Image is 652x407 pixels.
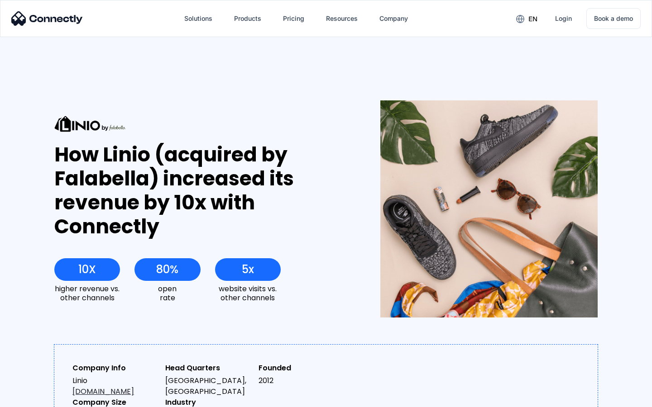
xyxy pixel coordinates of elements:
div: [GEOGRAPHIC_DATA], [GEOGRAPHIC_DATA] [165,375,251,397]
a: Pricing [276,8,312,29]
div: Resources [326,12,358,25]
aside: Language selected: English [9,391,54,404]
div: 2012 [259,375,344,386]
div: higher revenue vs. other channels [54,284,120,302]
div: 5x [242,263,254,276]
div: Company Info [72,363,158,374]
div: en [528,13,537,25]
a: [DOMAIN_NAME] [72,386,134,397]
div: Solutions [184,12,212,25]
div: open rate [134,284,200,302]
div: Pricing [283,12,304,25]
div: Linio [72,375,158,397]
a: Login [548,8,579,29]
div: 10X [78,263,96,276]
div: How Linio (acquired by Falabella) increased its revenue by 10x with Connectly [54,143,347,238]
div: Head Quarters [165,363,251,374]
div: Founded [259,363,344,374]
div: website visits vs. other channels [215,284,281,302]
div: Company [379,12,408,25]
div: Login [555,12,572,25]
div: 80% [156,263,178,276]
img: Connectly Logo [11,11,83,26]
ul: Language list [18,391,54,404]
a: Book a demo [586,8,641,29]
div: Products [234,12,261,25]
